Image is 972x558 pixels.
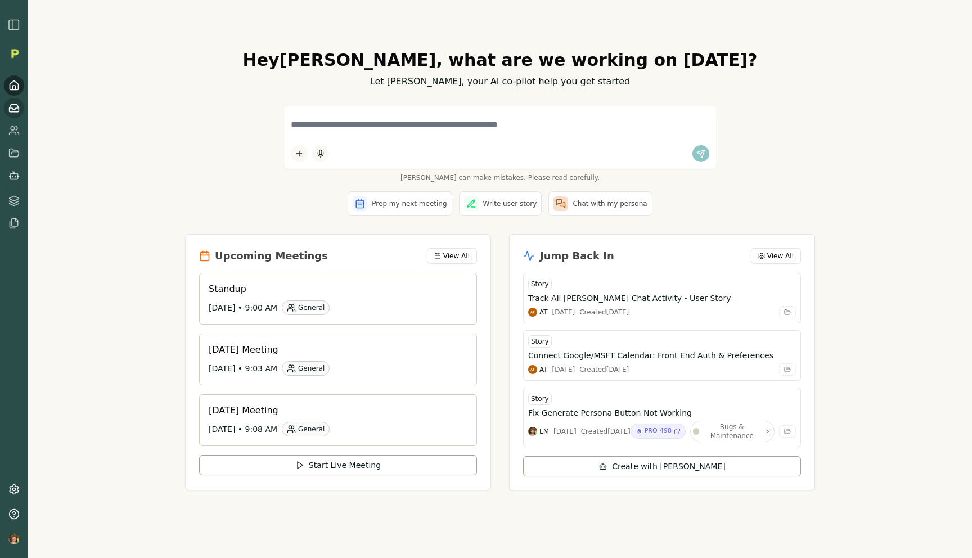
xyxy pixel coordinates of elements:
[185,75,815,88] p: Let [PERSON_NAME], your AI co-pilot help you get started
[528,278,552,290] div: Story
[7,18,21,31] img: sidebar
[528,335,552,348] div: Story
[528,350,773,361] h3: Connect Google/MSFT Calendar: Front End Auth & Preferences
[291,145,308,162] button: Add content to chat
[459,191,542,216] button: Write user story
[199,455,477,475] button: Start Live Meeting
[751,248,801,264] button: View All
[553,427,577,436] div: [DATE]
[528,427,537,436] img: Luke Moderwell
[528,292,796,304] button: Track All [PERSON_NAME] Chat Activity - User Story
[612,461,725,472] span: Create with [PERSON_NAME]
[483,199,537,208] span: Write user story
[539,365,548,374] span: AT
[690,421,775,442] button: Bugs & Maintenance
[552,308,575,317] div: [DATE]
[348,191,452,216] button: Prep my next meeting
[8,533,20,544] img: profile
[209,422,458,436] div: [DATE] • 9:08 AM
[209,343,458,357] h3: [DATE] Meeting
[523,456,801,476] button: Create with [PERSON_NAME]
[548,191,652,216] button: Chat with my persona
[372,199,447,208] span: Prep my next meeting
[581,427,631,436] div: Created [DATE]
[528,292,731,304] h3: Track All [PERSON_NAME] Chat Activity - User Story
[199,394,477,446] a: [DATE] Meeting[DATE] • 9:08 AMGeneral
[199,334,477,385] a: [DATE] Meeting[DATE] • 9:03 AMGeneral
[528,407,692,418] h3: Fix Generate Persona Button Not Working
[701,422,763,440] span: Bugs & Maintenance
[528,365,537,374] img: Adam Tucker
[209,404,458,417] h3: [DATE] Meeting
[528,393,552,405] div: Story
[539,308,548,317] span: AT
[199,273,477,325] a: Standup[DATE] • 9:00 AMGeneral
[312,145,329,162] button: Start dictation
[528,407,796,418] button: Fix Generate Persona Button Not Working
[282,300,330,315] div: General
[209,361,458,376] div: [DATE] • 9:03 AM
[539,427,549,436] span: LM
[4,504,24,524] button: Help
[552,365,575,374] div: [DATE]
[282,422,330,436] div: General
[579,365,629,374] div: Created [DATE]
[573,199,647,208] span: Chat with my persona
[309,460,381,471] span: Start Live Meeting
[284,173,716,182] span: [PERSON_NAME] can make mistakes. Please read carefully.
[528,308,537,317] img: Adam Tucker
[282,361,330,376] div: General
[692,145,709,162] button: Send message
[767,251,794,260] span: View All
[215,248,328,264] h2: Upcoming Meetings
[540,248,614,264] h2: Jump Back In
[209,282,458,296] h3: Standup
[185,50,815,70] h1: Hey [PERSON_NAME] , what are we working on [DATE]?
[209,300,458,315] div: [DATE] • 9:00 AM
[6,45,23,62] img: Organization logo
[645,426,672,436] span: PRO-498
[443,251,470,260] span: View All
[528,350,796,361] button: Connect Google/MSFT Calendar: Front End Auth & Preferences
[427,248,477,264] button: View All
[579,308,629,317] div: Created [DATE]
